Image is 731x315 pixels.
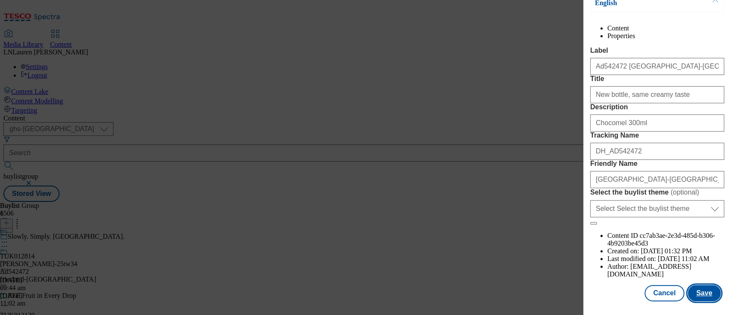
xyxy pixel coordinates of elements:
[590,47,724,54] label: Label
[644,285,684,301] button: Cancel
[688,285,721,301] button: Save
[590,75,724,83] label: Title
[590,103,724,111] label: Description
[607,232,724,247] li: Content ID
[590,132,724,139] label: Tracking Name
[590,188,724,197] label: Select the buylist theme
[607,255,724,263] li: Last modified on:
[590,86,724,103] input: Enter Title
[590,171,724,188] input: Enter Friendly Name
[607,24,724,32] li: Content
[590,58,724,75] input: Enter Label
[658,255,709,262] span: [DATE] 11:02 AM
[607,232,715,247] span: cc7ab3ae-2e3d-485d-b306-4b9203be45d3
[607,263,724,278] li: Author:
[607,32,724,40] li: Properties
[607,263,691,278] span: [EMAIL_ADDRESS][DOMAIN_NAME]
[641,247,692,255] span: [DATE] 01:32 PM
[590,114,724,132] input: Enter Description
[590,143,724,160] input: Enter Tracking Name
[671,189,699,196] span: ( optional )
[607,247,724,255] li: Created on:
[590,160,724,168] label: Friendly Name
